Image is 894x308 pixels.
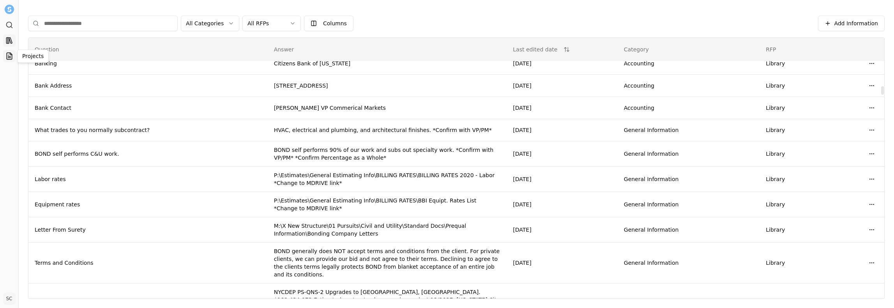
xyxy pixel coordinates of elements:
td: Library [760,167,859,192]
button: Columns [304,16,353,31]
td: Labor rates [28,167,268,192]
td: Accounting [618,97,760,119]
td: [DATE] [507,119,617,141]
td: Library [760,97,859,119]
td: BOND self performs C&U work. [28,141,268,167]
span: Add Information [834,19,878,27]
span: P:\Estimates\General Estimating Info\BILLING RATES\BILLING RATES 2020 - Labor *Change to MDRIVE l... [274,172,495,186]
td: General Information [618,217,760,243]
a: Projects [3,50,16,62]
td: [DATE] [507,75,617,97]
button: Settle [3,3,16,16]
td: [DATE] [507,217,617,243]
span: P:\Estimates\General Estimating Info\BILLING RATES\BBI Equipt. Rates List *Change to MDRIVE link* [274,197,477,211]
td: [DATE] [507,167,617,192]
span: Columns [323,19,347,27]
button: Last edited date [513,42,570,56]
td: General Information [618,167,760,192]
button: Add Information [818,16,885,31]
td: Library [760,141,859,167]
td: [DATE] [507,97,617,119]
a: Search [3,19,16,31]
th: Category [618,38,760,62]
td: Letter From Surety [28,217,268,243]
td: [DATE] [507,192,617,217]
span: HVAC, electrical and plumbing, and architectural finishes. *Confirm with VP/PM* [274,127,492,133]
td: Terms and Conditions [28,243,268,283]
th: RFP [760,38,859,62]
td: [DATE] [507,243,617,283]
th: Answer [268,38,507,62]
span: M:\X New Structure\01 Pursuits\Civil and Utility\Standard Docs\Prequal Information\Bonding Compan... [274,223,466,237]
td: Library [760,75,859,97]
td: General Information [618,119,760,141]
td: Library [760,243,859,283]
span: BOND self performs 90% of our work and subs out specialty work. *Confirm with VP/PM* *Confirm Per... [274,147,494,161]
span: BOND generally does NOT accept terms and conditions from the client. For private clients, we can ... [274,248,500,278]
td: [DATE] [507,141,617,167]
td: Library [760,119,859,141]
div: Projects [17,49,49,63]
img: Settle [5,5,14,14]
span: [STREET_ADDRESS] [274,83,328,89]
td: General Information [618,141,760,167]
td: [DATE] [507,53,617,75]
a: Library [3,34,16,47]
td: General Information [618,192,760,217]
button: SC [3,292,16,305]
td: Banking [28,53,268,75]
td: Library [760,192,859,217]
td: Bank Address [28,75,268,97]
td: Accounting [618,53,760,75]
td: Equipment rates [28,192,268,217]
td: Library [760,217,859,243]
span: [PERSON_NAME] VP Commerical Markets [274,105,386,111]
td: Accounting [618,75,760,97]
td: Bank Contact [28,97,268,119]
td: Library [760,53,859,75]
td: What trades to you normally subcontract? [28,119,268,141]
th: Question [28,38,268,62]
td: General Information [618,243,760,283]
span: Citizens Bank of [US_STATE] [274,60,350,67]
